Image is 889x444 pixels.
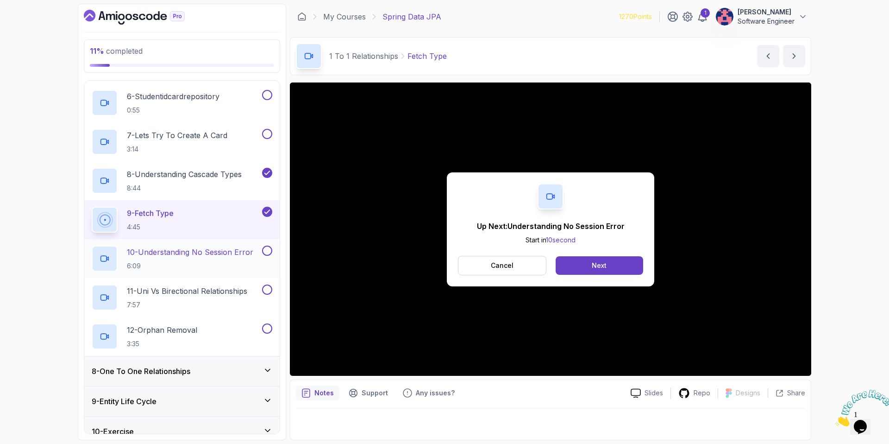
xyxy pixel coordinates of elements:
button: 11-Uni Vs Birectional Relationships7:57 [92,285,272,311]
p: 10 - Understanding No Session Error [127,247,253,258]
span: 11 % [90,46,104,56]
a: 1 [697,11,708,22]
a: Slides [623,388,670,398]
button: 8-One To One Relationships [84,356,280,386]
h3: 10 - Exercise [92,426,134,437]
p: Slides [645,388,663,398]
h3: 8 - One To One Relationships [92,366,190,377]
p: Software Engineer [738,17,795,26]
button: Share [768,388,805,398]
p: Up Next: Understanding No Session Error [477,221,625,232]
p: Repo [694,388,710,398]
p: Notes [314,388,334,398]
button: Feedback button [397,386,460,400]
a: Dashboard [84,10,206,25]
a: My Courses [323,11,366,22]
p: Designs [736,388,760,398]
span: 1 [4,4,7,12]
button: 9-Fetch Type4:45 [92,207,272,233]
button: 6-Studentidcardrepository0:55 [92,90,272,116]
iframe: 9 - Fetch Type [290,82,811,376]
p: 6 - Studentidcardrepository [127,91,219,102]
div: Next [592,261,607,270]
img: Chat attention grabber [4,4,61,40]
button: 8-Understanding Cascade Types8:44 [92,168,272,194]
div: 1 [701,8,710,18]
button: next content [783,45,805,67]
button: 10-Understanding No Session Error6:09 [92,246,272,272]
p: Share [787,388,805,398]
p: 1 To 1 Relationships [329,51,398,62]
p: 8 - Understanding Cascade Types [127,169,242,180]
p: Fetch Type [407,51,447,62]
p: 12 - Orphan Removal [127,324,197,336]
p: 9 - Fetch Type [127,208,174,219]
button: Cancel [458,256,546,275]
button: Support button [343,386,394,400]
button: 12-Orphan Removal3:35 [92,323,272,349]
iframe: chat widget [832,386,889,430]
p: 1270 Points [619,12,652,21]
p: 3:14 [127,145,227,154]
p: 7 - Lets Try To Create A Card [127,130,227,141]
p: 3:35 [127,339,197,349]
p: Start in [477,235,625,245]
button: notes button [296,386,339,400]
span: completed [90,46,143,56]
button: 9-Entity Life Cycle [84,387,280,416]
p: 8:44 [127,184,242,193]
p: Cancel [491,261,513,270]
span: 10 second [546,236,576,244]
p: 0:55 [127,106,219,115]
button: Next [556,256,643,275]
p: Any issues? [416,388,455,398]
p: Support [362,388,388,398]
p: [PERSON_NAME] [738,7,795,17]
p: 7:57 [127,300,247,310]
p: Spring Data JPA [382,11,441,22]
p: 4:45 [127,222,174,232]
button: 7-Lets Try To Create A Card3:14 [92,129,272,155]
button: previous content [757,45,779,67]
a: Dashboard [297,12,307,21]
p: 6:09 [127,261,253,271]
button: user profile image[PERSON_NAME]Software Engineer [715,7,808,26]
a: Repo [671,387,718,399]
h3: 9 - Entity Life Cycle [92,396,157,407]
img: user profile image [716,8,733,25]
p: 11 - Uni Vs Birectional Relationships [127,285,247,297]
